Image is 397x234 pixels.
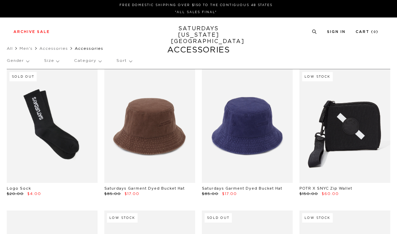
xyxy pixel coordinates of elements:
[7,187,31,190] a: Logo Sock
[13,30,50,34] a: Archive Sale
[202,187,282,190] a: Saturdays Garment Dyed Bucket Hat
[75,46,103,50] span: Accessories
[74,53,101,69] p: Category
[322,192,339,196] span: $60.00
[27,192,41,196] span: $4.00
[107,213,138,223] div: Low Stock
[302,72,333,81] div: Low Stock
[222,192,237,196] span: $17.00
[104,187,185,190] a: Saturdays Garment Dyed Bucket Hat
[205,213,232,223] div: Sold Out
[9,72,37,81] div: Sold Out
[7,192,24,196] span: $20.00
[356,30,378,34] a: Cart (0)
[302,213,333,223] div: Low Stock
[327,30,346,34] a: Sign In
[116,53,132,69] p: Sort
[16,10,376,15] p: *ALL SALES FINAL*
[299,192,318,196] span: $150.00
[202,192,218,196] span: $85.00
[7,46,13,50] a: All
[7,53,29,69] p: Gender
[124,192,139,196] span: $17.00
[373,31,376,34] small: 0
[16,3,376,8] p: FREE DOMESTIC SHIPPING OVER $150 TO THE CONTIGUOUS 48 STATES
[171,26,226,45] a: SATURDAYS[US_STATE][GEOGRAPHIC_DATA]
[20,46,33,50] a: Men's
[104,192,121,196] span: $85.00
[44,53,59,69] p: Size
[299,187,352,190] a: POTR X SNYC Zip Wallet
[39,46,68,50] a: Accessories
